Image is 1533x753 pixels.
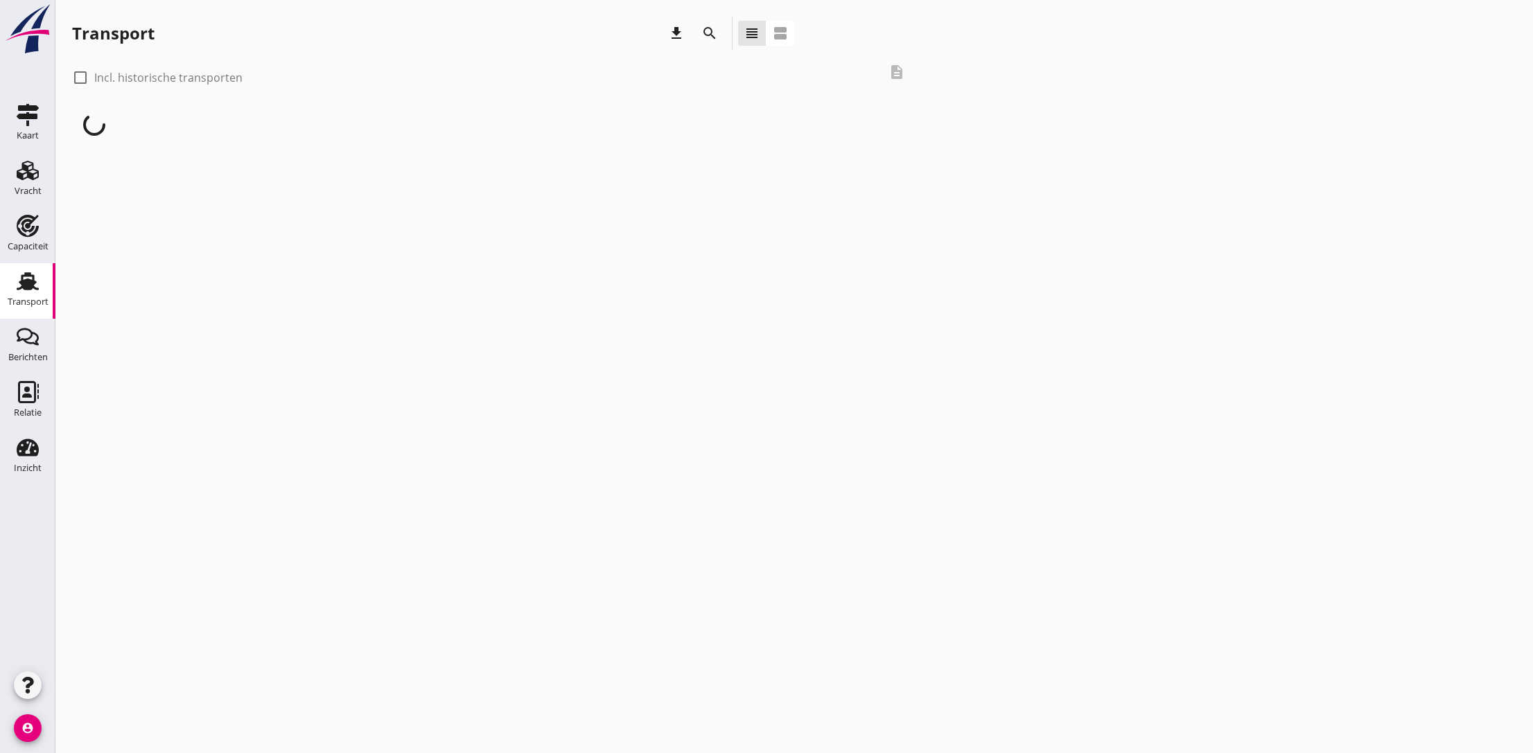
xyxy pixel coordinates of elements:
div: Berichten [8,353,48,362]
div: Transport [8,297,49,306]
div: Inzicht [14,463,42,472]
i: search [701,25,718,42]
div: Relatie [14,408,42,417]
div: Transport [72,22,155,44]
div: Vracht [15,186,42,195]
img: logo-small.a267ee39.svg [3,3,53,55]
i: account_circle [14,714,42,742]
div: Kaart [17,131,39,140]
i: view_agenda [772,25,789,42]
label: Incl. historische transporten [94,71,243,85]
i: download [668,25,685,42]
div: Capaciteit [8,242,49,251]
i: view_headline [744,25,760,42]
